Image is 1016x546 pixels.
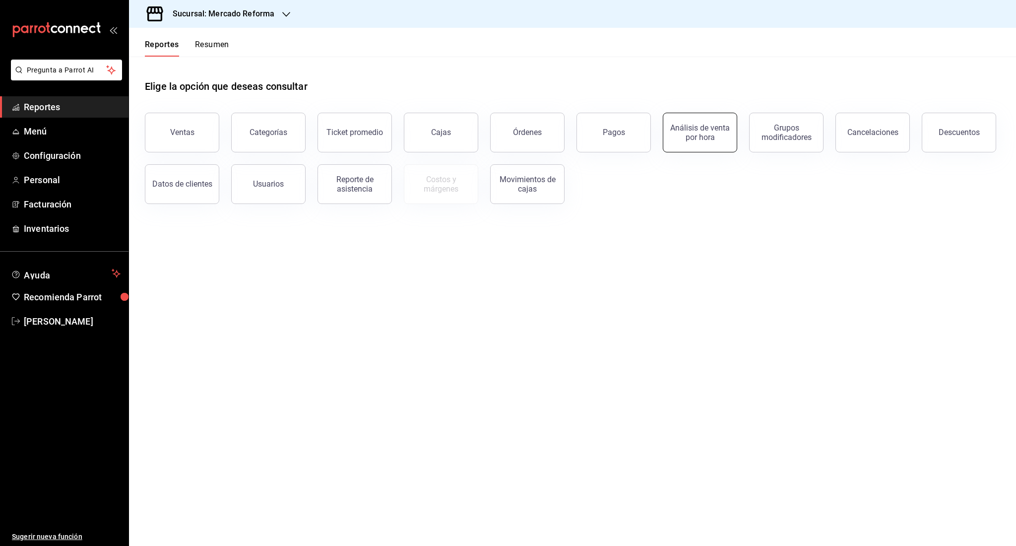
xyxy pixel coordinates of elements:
[756,123,817,142] div: Grupos modificadores
[326,128,383,137] div: Ticket promedio
[603,128,625,137] div: Pagos
[145,79,308,94] h1: Elige la opción que deseas consultar
[939,128,980,137] div: Descuentos
[513,128,542,137] div: Órdenes
[253,179,284,189] div: Usuarios
[152,179,212,189] div: Datos de clientes
[663,113,737,152] button: Análisis de venta por hora
[109,26,117,34] button: open_drawer_menu
[24,268,108,279] span: Ayuda
[404,113,478,152] a: Cajas
[231,164,306,204] button: Usuarios
[12,532,121,542] span: Sugerir nueva función
[324,175,385,194] div: Reporte de asistencia
[145,40,229,57] div: navigation tabs
[490,164,565,204] button: Movimientos de cajas
[317,113,392,152] button: Ticket promedio
[24,198,121,211] span: Facturación
[145,113,219,152] button: Ventas
[497,175,558,194] div: Movimientos de cajas
[24,100,121,114] span: Reportes
[24,222,121,235] span: Inventarios
[27,65,107,75] span: Pregunta a Parrot AI
[410,175,472,194] div: Costos y márgenes
[24,125,121,138] span: Menú
[669,123,731,142] div: Análisis de venta por hora
[749,113,824,152] button: Grupos modificadores
[431,127,451,138] div: Cajas
[170,128,194,137] div: Ventas
[24,149,121,162] span: Configuración
[250,128,287,137] div: Categorías
[847,128,898,137] div: Cancelaciones
[835,113,910,152] button: Cancelaciones
[231,113,306,152] button: Categorías
[24,290,121,304] span: Recomienda Parrot
[11,60,122,80] button: Pregunta a Parrot AI
[145,40,179,57] button: Reportes
[922,113,996,152] button: Descuentos
[317,164,392,204] button: Reporte de asistencia
[24,315,121,328] span: [PERSON_NAME]
[404,164,478,204] button: Contrata inventarios para ver este reporte
[490,113,565,152] button: Órdenes
[165,8,274,20] h3: Sucursal: Mercado Reforma
[7,72,122,82] a: Pregunta a Parrot AI
[145,164,219,204] button: Datos de clientes
[576,113,651,152] button: Pagos
[24,173,121,187] span: Personal
[195,40,229,57] button: Resumen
